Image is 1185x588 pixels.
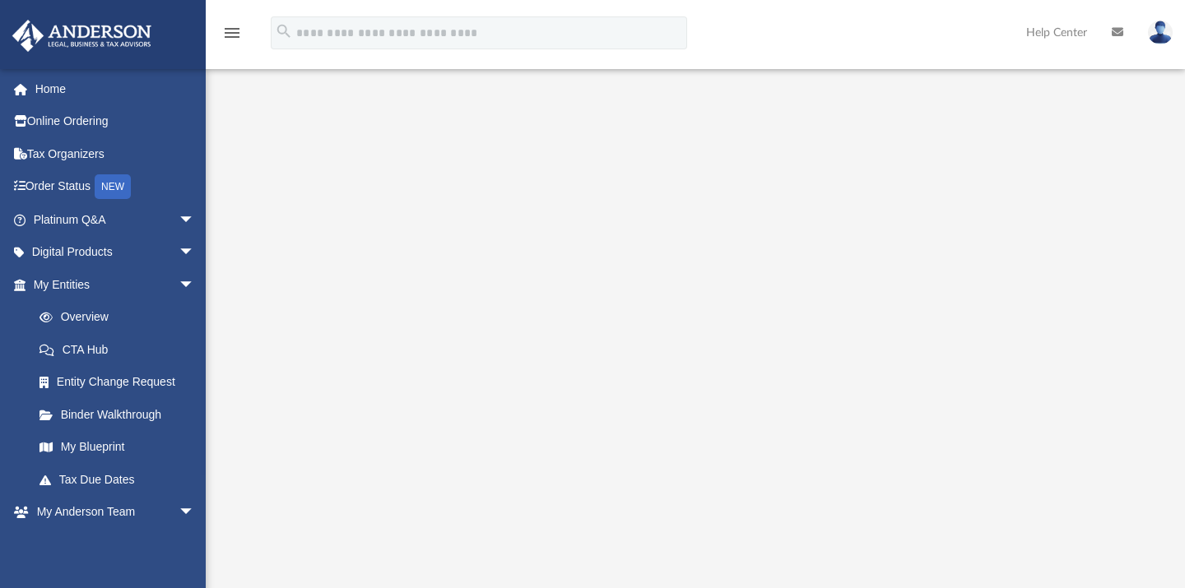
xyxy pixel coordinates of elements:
a: Home [12,72,220,105]
a: Tax Due Dates [23,463,220,496]
a: My Anderson Team [23,528,203,561]
span: arrow_drop_down [179,203,211,237]
a: Overview [23,301,220,334]
a: My Blueprint [23,431,211,464]
a: Tax Organizers [12,137,220,170]
span: arrow_drop_down [179,496,211,530]
a: menu [222,31,242,43]
img: Anderson Advisors Platinum Portal [7,20,156,52]
a: Digital Productsarrow_drop_down [12,236,220,269]
a: Entity Change Request [23,366,220,399]
div: NEW [95,174,131,199]
a: My Anderson Teamarrow_drop_down [12,496,211,529]
i: menu [222,23,242,43]
a: Platinum Q&Aarrow_drop_down [12,203,220,236]
a: Online Ordering [12,105,220,138]
a: Order StatusNEW [12,170,220,204]
img: User Pic [1148,21,1173,44]
span: arrow_drop_down [179,268,211,302]
span: arrow_drop_down [179,236,211,270]
a: Binder Walkthrough [23,398,220,431]
i: search [275,22,293,40]
a: My Entitiesarrow_drop_down [12,268,220,301]
a: CTA Hub [23,333,220,366]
